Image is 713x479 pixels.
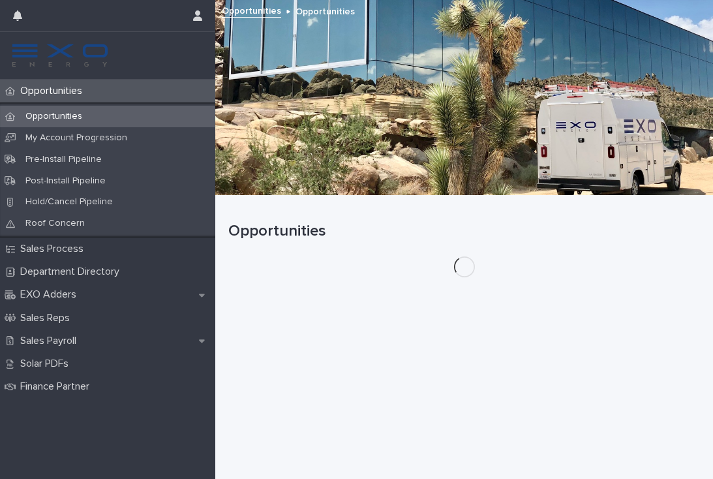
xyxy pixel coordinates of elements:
[15,111,93,122] p: Opportunities
[15,176,116,187] p: Post-Install Pipeline
[15,380,100,393] p: Finance Partner
[15,154,112,165] p: Pre-Install Pipeline
[222,3,281,18] a: Opportunities
[15,358,79,370] p: Solar PDFs
[296,3,355,18] p: Opportunities
[15,132,138,144] p: My Account Progression
[15,312,80,324] p: Sales Reps
[15,335,87,347] p: Sales Payroll
[15,243,94,255] p: Sales Process
[10,42,110,69] img: FKS5r6ZBThi8E5hshIGi
[15,218,95,229] p: Roof Concern
[15,196,123,208] p: Hold/Cancel Pipeline
[15,266,130,278] p: Department Directory
[228,222,700,241] h1: Opportunities
[15,85,93,97] p: Opportunities
[15,288,87,301] p: EXO Adders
